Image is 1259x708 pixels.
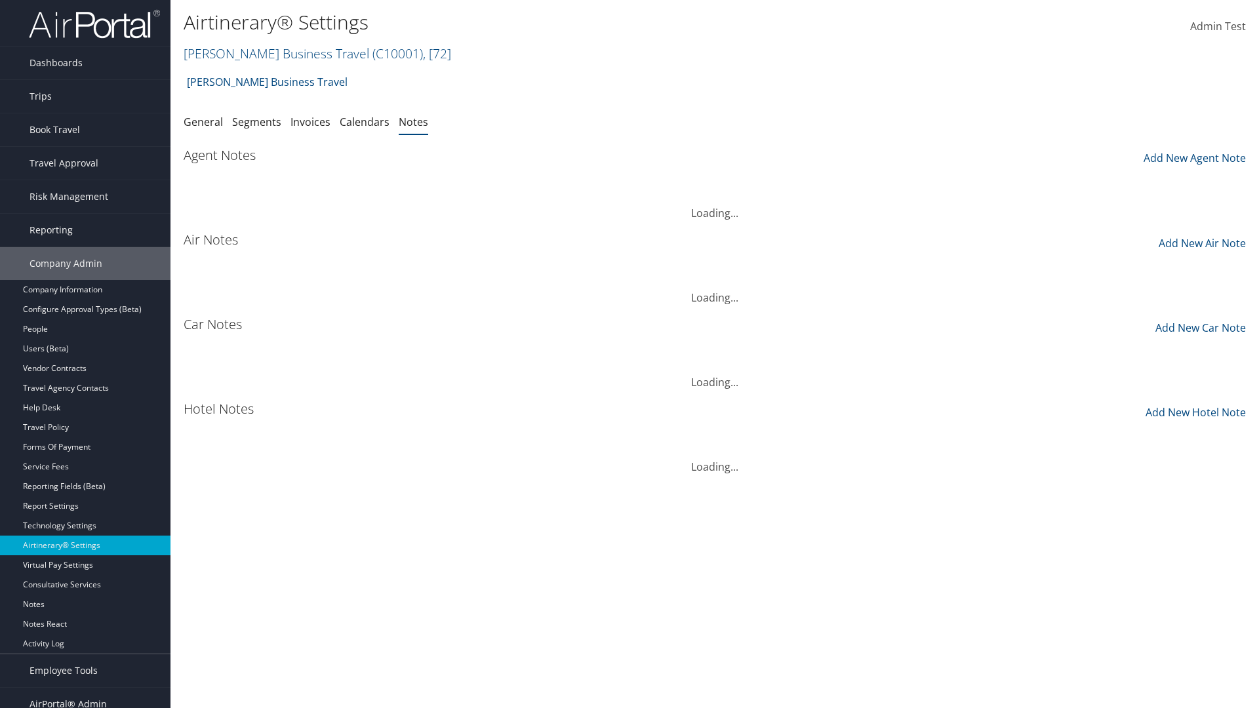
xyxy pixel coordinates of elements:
[30,113,80,146] span: Book Travel
[184,45,451,62] a: [PERSON_NAME] Business Travel
[399,115,428,129] a: Notes
[1146,398,1246,420] a: Add New Hotel Note
[1190,19,1246,33] span: Admin Test
[184,231,238,249] h3: Air Notes
[1144,144,1246,166] a: Add New Agent Note
[232,115,281,129] a: Segments
[29,9,160,39] img: airportal-logo.png
[30,180,108,213] span: Risk Management
[372,45,423,62] span: ( C10001 )
[1155,313,1246,336] a: Add New Car Note
[340,115,390,129] a: Calendars
[187,69,348,95] a: [PERSON_NAME] Business Travel
[184,400,254,418] h3: Hotel Notes
[1159,229,1246,251] a: Add New Air Note
[184,9,892,36] h1: Airtinerary® Settings
[30,654,98,687] span: Employee Tools
[184,189,1246,221] div: Loading...
[30,47,83,79] span: Dashboards
[30,147,98,180] span: Travel Approval
[184,315,242,334] h3: Car Notes
[290,115,330,129] a: Invoices
[30,247,102,280] span: Company Admin
[184,359,1246,390] div: Loading...
[423,45,451,62] span: , [ 72 ]
[30,214,73,246] span: Reporting
[184,274,1246,305] div: Loading...
[184,443,1246,475] div: Loading...
[184,146,256,165] h3: Agent Notes
[1190,7,1246,47] a: Admin Test
[184,115,223,129] a: General
[30,80,52,113] span: Trips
